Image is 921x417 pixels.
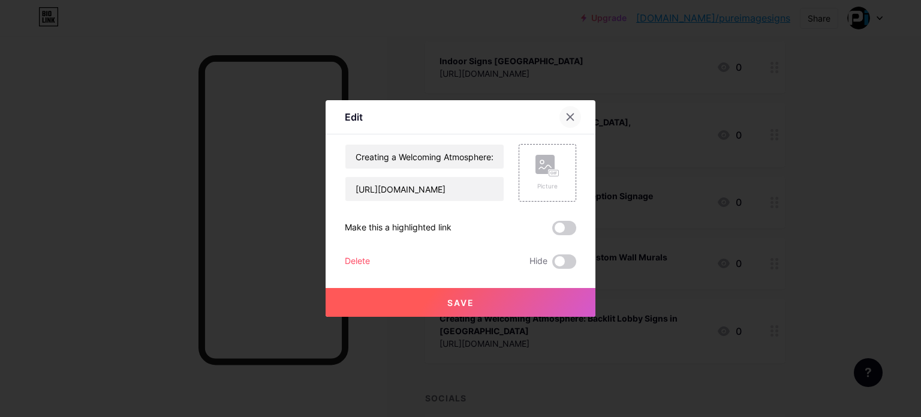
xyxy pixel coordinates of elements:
div: Picture [535,182,559,191]
span: Save [447,298,474,308]
div: Delete [345,254,370,269]
button: Save [326,288,595,317]
div: Make this a highlighted link [345,221,452,235]
input: Title [345,145,504,169]
span: Hide [529,254,547,269]
div: Edit [345,110,363,124]
input: URL [345,177,504,201]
